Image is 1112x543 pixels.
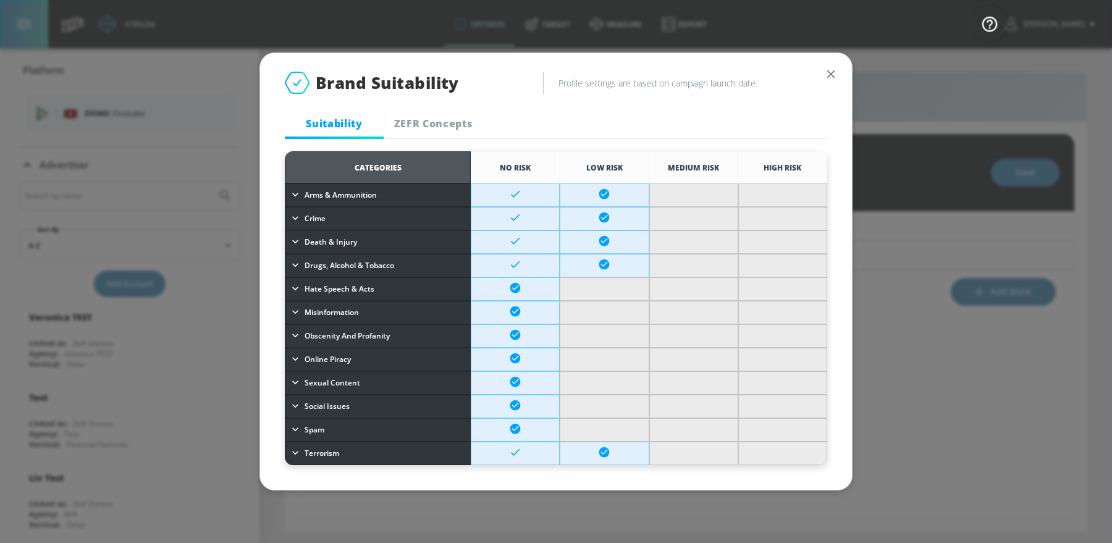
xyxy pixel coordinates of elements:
[972,6,1007,41] button: Open Resource Center
[305,353,351,366] span: Online Piracy
[286,209,470,228] button: Crime
[286,280,470,298] button: Hate Speech & Acts
[292,117,376,130] span: Suitability
[286,233,470,251] button: Death & Injury
[316,72,459,94] span: Brand Suitability
[305,259,394,272] span: Drugs, Alcohol & Tobacco
[391,117,475,130] span: ZEFR Concepts
[305,212,326,225] span: Crime
[305,376,360,390] span: Sexual Content
[305,329,390,343] span: Obscenity and Profanity
[764,162,801,173] span: High Risk
[305,306,359,319] span: Misinformation
[286,444,470,463] button: Terrorism
[286,256,470,275] button: Drugs, Alcohol & Tobacco
[286,327,470,345] button: Obscenity and Profanity
[668,162,719,173] span: Medium Risk
[586,162,623,173] span: Low Risk
[285,151,471,183] th: Categories
[305,447,339,460] span: Terrorism
[305,423,324,437] span: Spam
[305,235,357,249] span: Death & Injury
[305,282,374,296] span: Hate Speech & Acts
[286,303,470,322] button: Misinformation
[305,400,350,413] span: Social Issues
[286,421,470,439] button: Spam
[286,350,470,369] button: Online Piracy
[558,77,827,89] h6: Profile settings are based on campaign launch date.
[286,397,470,416] button: Social Issues
[305,188,377,202] span: Arms & Ammunition
[286,186,470,204] button: Arms & Ammunition
[286,374,470,392] button: Sexual Content
[500,162,531,173] span: No Risk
